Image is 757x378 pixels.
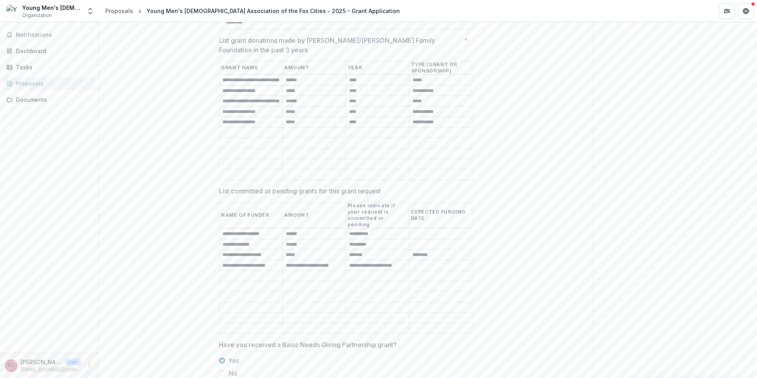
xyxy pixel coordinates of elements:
[219,61,283,75] th: GRANT NAME
[16,47,89,55] div: Dashboard
[84,361,94,370] button: More
[219,340,397,349] p: Have you received a Basic Needs Giving Partnership grant?
[16,95,89,104] div: Documents
[346,61,409,75] th: YEAR
[409,61,472,75] th: TYPE (GRANT OR SPONSORSHIP)
[409,202,472,229] th: EXPECTED FUNDING DATE
[102,5,136,17] a: Proposals
[3,77,95,90] a: Proposals
[346,202,409,229] th: Please indicate if your request is committed or pending
[283,202,346,229] th: AMOUNT
[3,61,95,74] a: Tasks
[16,79,89,88] div: Proposals
[65,359,81,366] p: User
[16,32,92,38] span: Notifications
[146,7,400,15] div: Young Men's [DEMOGRAPHIC_DATA] Association of the Fox Cities - 2025 - Grant Application
[219,202,283,229] th: NAME OF FUNDER
[102,5,403,17] nav: breadcrumb
[3,93,95,106] a: Documents
[219,186,381,196] p: List committed or pending grants for this grant request
[21,366,81,373] p: [EMAIL_ADDRESS][DOMAIN_NAME]
[219,36,461,55] p: List grant donations made by [PERSON_NAME]/[PERSON_NAME] Family Foundation in the past 3 years
[85,3,96,19] button: Open entity switcher
[3,44,95,57] a: Dashboard
[228,368,238,378] span: No
[21,358,62,366] p: [PERSON_NAME]
[6,5,19,17] img: Young Men's Christian Association of the Fox Cities
[22,12,52,19] span: Organization
[719,3,735,19] button: Partners
[105,7,133,15] div: Proposals
[8,363,14,368] div: Ellie Dietrich
[16,63,89,71] div: Tasks
[3,29,95,41] button: Notifications
[283,61,346,75] th: AMOUNT
[738,3,754,19] button: Get Help
[22,4,82,12] div: Young Men's [DEMOGRAPHIC_DATA] Association of the Fox Cities
[228,356,239,365] span: Yes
